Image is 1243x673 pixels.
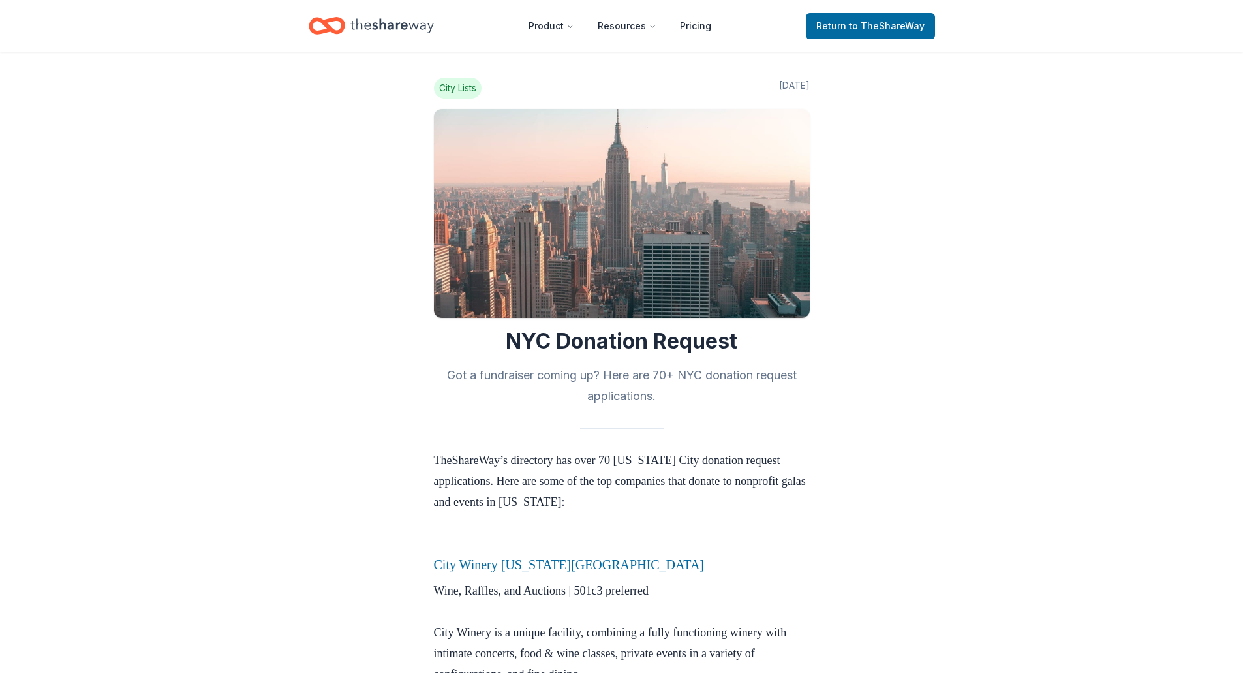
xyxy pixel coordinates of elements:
button: Product [518,13,585,39]
h1: NYC Donation Request [434,328,810,354]
span: [DATE] [779,78,810,99]
img: Image for NYC Donation Request [434,109,810,318]
a: Home [309,10,434,41]
span: Return [816,18,925,34]
p: TheShareWay’s directory has over 70 [US_STATE] City donation request applications. Here are some ... [434,450,810,512]
nav: Main [518,10,722,41]
a: Returnto TheShareWay [806,13,935,39]
span: City Lists [434,78,482,99]
span: to TheShareWay [849,20,925,31]
a: City Winery [US_STATE][GEOGRAPHIC_DATA] [434,557,705,572]
h2: Got a fundraiser coming up? Here are 70+ NYC donation request applications. [434,365,810,407]
button: Resources [587,13,667,39]
a: Pricing [669,13,722,39]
